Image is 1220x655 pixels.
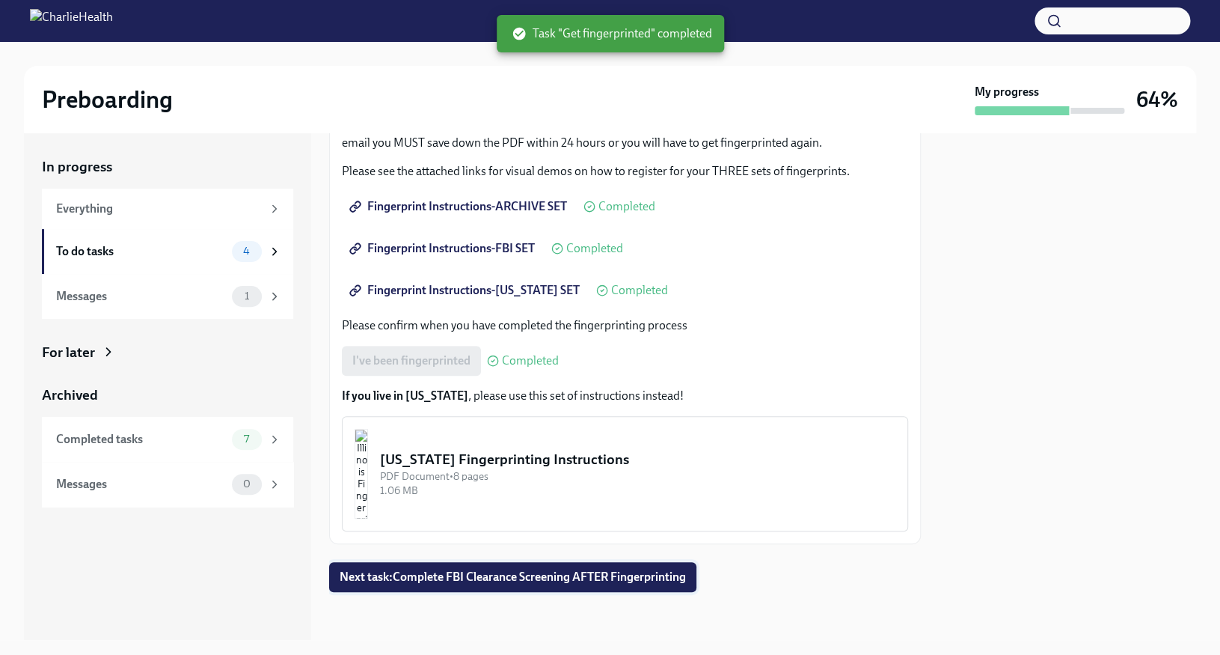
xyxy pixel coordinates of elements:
img: Illinois Fingerprinting Instructions [355,429,368,519]
a: Everything [42,189,293,229]
a: To do tasks4 [42,229,293,274]
span: Fingerprint Instructions-ARCHIVE SET [352,199,567,214]
div: [US_STATE] Fingerprinting Instructions [380,450,895,469]
span: Completed [598,201,655,213]
div: For later [42,343,95,362]
h2: Preboarding [42,85,173,115]
a: For later [42,343,293,362]
span: Completed [502,355,559,367]
div: Messages [56,476,226,493]
a: Completed tasks7 [42,417,293,462]
a: Messages0 [42,462,293,507]
div: To do tasks [56,243,226,260]
a: Archived [42,386,293,405]
div: Completed tasks [56,431,226,448]
button: Next task:Complete FBI Clearance Screening AFTER Fingerprinting [329,562,696,592]
strong: My progress [975,84,1039,100]
p: Please see the attached links for visual demos on how to register for your THREE sets of fingerpr... [342,163,908,180]
div: Messages [56,288,226,305]
a: Fingerprint Instructions-ARCHIVE SET [342,192,577,222]
span: Completed [566,243,623,255]
p: Please confirm when you have completed the fingerprinting process [342,317,908,334]
a: Fingerprint Instructions-FBI SET [342,234,545,263]
p: , please use this set of instructions instead! [342,388,908,404]
a: In progress [42,157,293,177]
strong: If you live in [US_STATE] [342,389,468,403]
span: Fingerprint Instructions-FBI SET [352,241,535,256]
button: [US_STATE] Fingerprinting InstructionsPDF Document•8 pages1.06 MB [342,416,908,531]
img: CharlieHealth [30,9,113,33]
h3: 64% [1136,86,1178,113]
div: Everything [56,201,262,217]
span: 1 [236,290,258,302]
span: Next task : Complete FBI Clearance Screening AFTER Fingerprinting [340,570,686,585]
span: Fingerprint Instructions-[US_STATE] SET [352,283,580,298]
div: 1.06 MB [380,484,895,498]
span: 7 [235,433,258,445]
a: Fingerprint Instructions-[US_STATE] SET [342,275,590,305]
span: Completed [611,284,668,296]
span: Task "Get fingerprinted" completed [512,25,712,42]
div: PDF Document • 8 pages [380,469,895,484]
a: Messages1 [42,274,293,319]
span: 0 [234,478,260,490]
span: 4 [234,246,259,257]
